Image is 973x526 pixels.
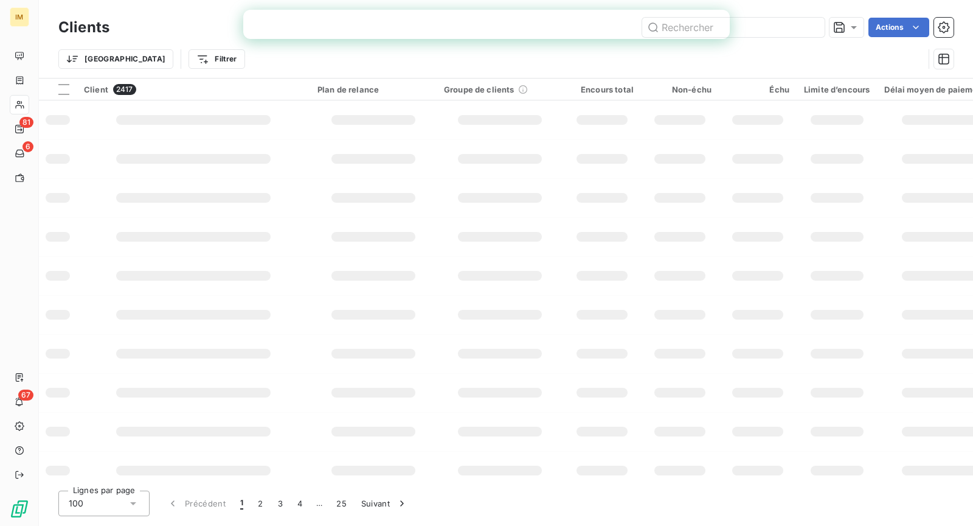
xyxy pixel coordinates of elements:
[10,499,29,519] img: Logo LeanPay
[329,491,354,516] button: 25
[18,390,33,401] span: 67
[10,7,29,27] div: IM
[444,85,514,94] span: Groupe de clients
[84,85,108,94] span: Client
[868,18,929,37] button: Actions
[23,141,33,152] span: 6
[69,497,83,510] span: 100
[570,85,634,94] div: Encours total
[317,85,429,94] div: Plan de relance
[804,85,870,94] div: Limite d’encours
[726,85,789,94] div: Échu
[189,49,244,69] button: Filtrer
[290,491,310,516] button: 4
[58,16,109,38] h3: Clients
[159,491,233,516] button: Précédent
[240,497,243,510] span: 1
[648,85,712,94] div: Non-échu
[58,49,173,69] button: [GEOGRAPHIC_DATA]
[251,491,270,516] button: 2
[19,117,33,128] span: 81
[354,491,415,516] button: Suivant
[642,18,825,37] input: Rechercher
[233,491,251,516] button: 1
[932,485,961,514] iframe: Intercom live chat
[243,10,730,39] iframe: Intercom live chat bannière
[113,84,136,95] span: 2417
[310,494,329,513] span: …
[271,491,290,516] button: 3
